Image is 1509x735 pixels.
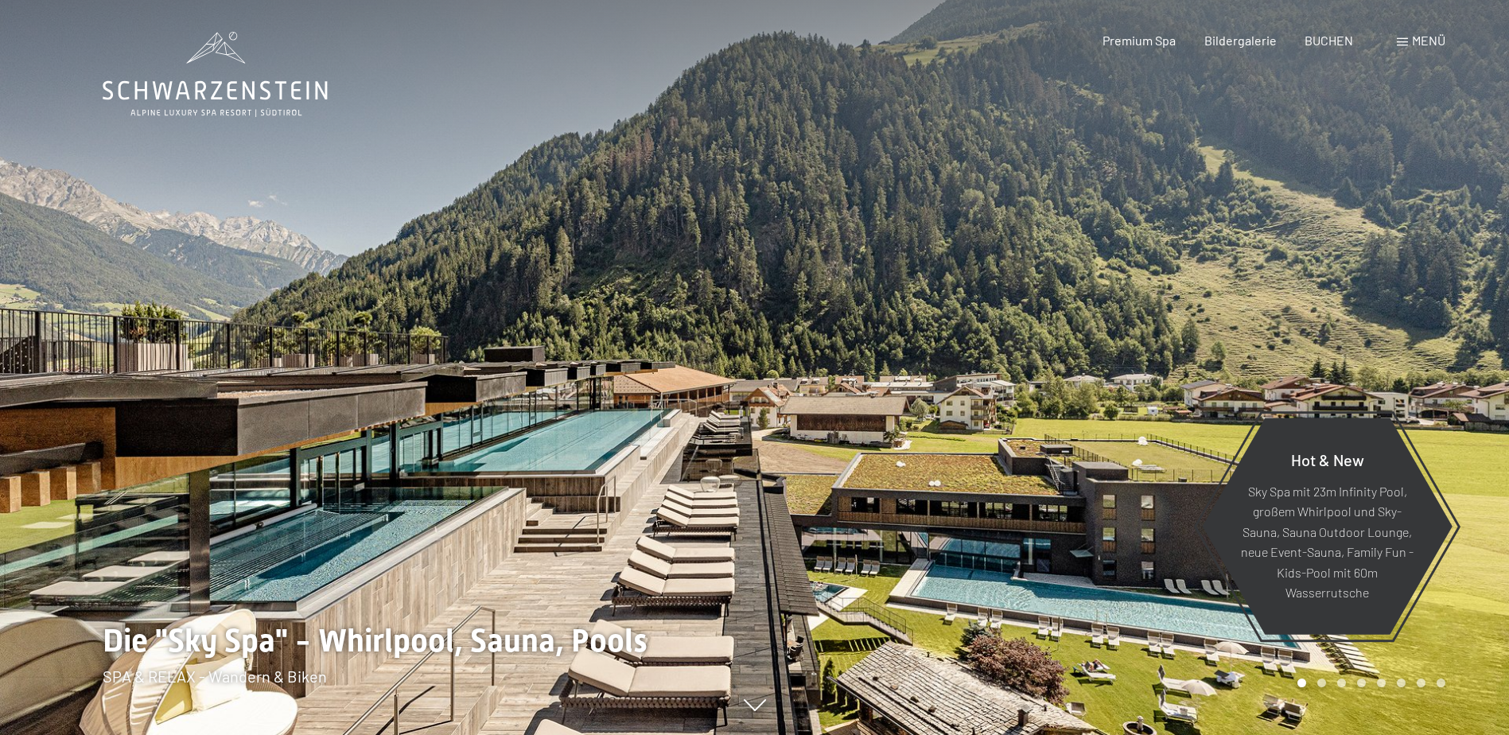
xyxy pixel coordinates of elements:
p: Sky Spa mit 23m Infinity Pool, großem Whirlpool und Sky-Sauna, Sauna Outdoor Lounge, neue Event-S... [1241,480,1414,603]
div: Carousel Page 1 (Current Slide) [1297,679,1306,687]
span: Hot & New [1291,449,1364,469]
span: Menü [1412,33,1445,48]
div: Carousel Page 3 [1337,679,1346,687]
a: Premium Spa [1103,33,1176,48]
div: Carousel Page 6 [1397,679,1406,687]
div: Carousel Page 4 [1357,679,1366,687]
div: Carousel Page 5 [1377,679,1386,687]
a: Bildergalerie [1204,33,1277,48]
div: Carousel Pagination [1292,679,1445,687]
div: Carousel Page 7 [1417,679,1425,687]
div: Carousel Page 8 [1437,679,1445,687]
div: Carousel Page 2 [1317,679,1326,687]
a: BUCHEN [1305,33,1353,48]
a: Hot & New Sky Spa mit 23m Infinity Pool, großem Whirlpool und Sky-Sauna, Sauna Outdoor Lounge, ne... [1201,417,1453,636]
